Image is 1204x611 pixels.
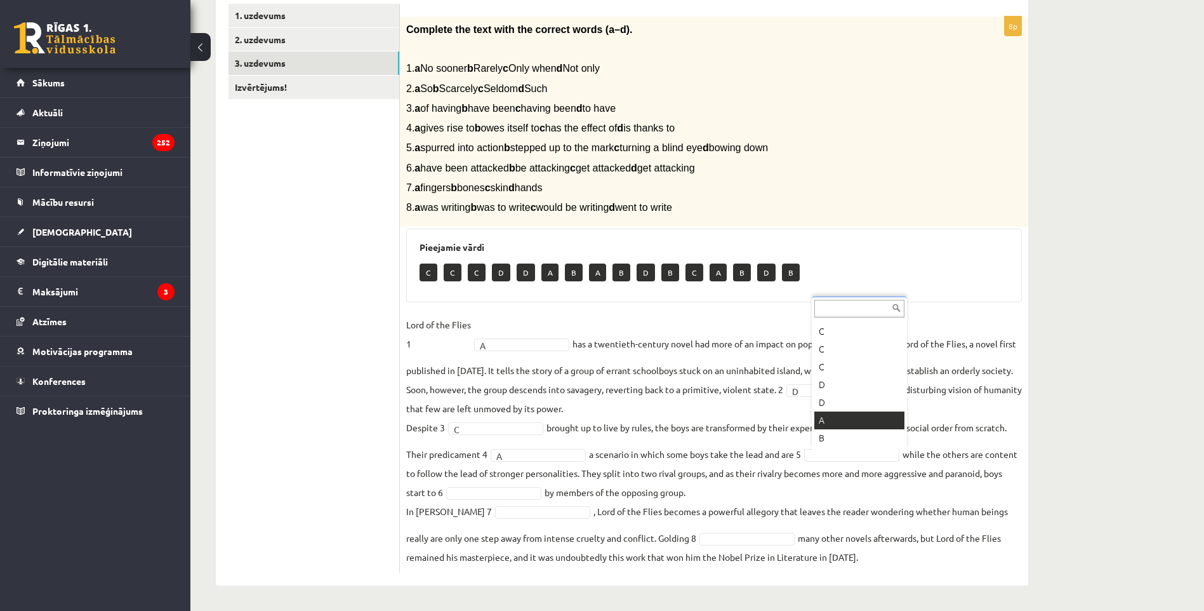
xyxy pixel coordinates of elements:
[814,340,904,358] div: C
[814,394,904,412] div: D
[814,412,904,429] div: A
[814,358,904,376] div: C
[814,429,904,447] div: B
[814,376,904,394] div: D
[814,323,904,340] div: C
